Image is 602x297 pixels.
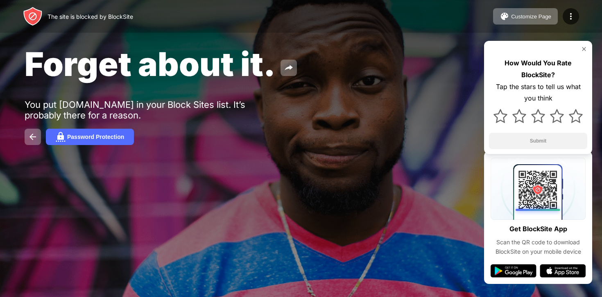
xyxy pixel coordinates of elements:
img: header-logo.svg [23,7,43,26]
img: star.svg [569,109,583,123]
img: star.svg [531,109,545,123]
div: Password Protection [67,134,124,140]
img: star.svg [550,109,564,123]
div: Customize Page [511,13,551,20]
img: back.svg [28,132,38,142]
div: Get BlockSite App [509,223,567,235]
div: Scan the QR code to download BlockSite on your mobile device [491,238,586,256]
div: You put [DOMAIN_NAME] in your Block Sites list. It’s probably there for a reason. [25,99,278,121]
img: menu-icon.svg [566,11,576,21]
img: share.svg [284,63,294,73]
div: How Would You Rate BlockSite? [489,57,587,81]
img: star.svg [512,109,526,123]
img: star.svg [493,109,507,123]
img: app-store.svg [540,264,586,277]
span: Forget about it. [25,44,276,84]
div: The site is blocked by BlockSite [48,13,133,20]
img: google-play.svg [491,264,536,277]
div: Tap the stars to tell us what you think [489,81,587,105]
img: rate-us-close.svg [581,46,587,52]
button: Submit [489,133,587,149]
img: pallet.svg [500,11,509,21]
button: Password Protection [46,129,134,145]
img: password.svg [56,132,66,142]
button: Customize Page [493,8,558,25]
